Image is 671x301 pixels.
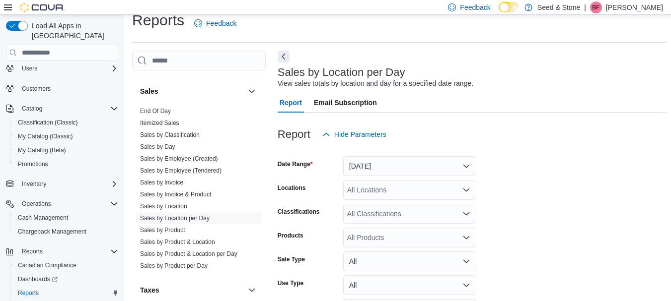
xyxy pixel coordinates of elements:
[14,117,82,128] a: Classification (Classic)
[18,103,118,115] span: Catalog
[2,81,122,96] button: Customers
[314,93,377,113] span: Email Subscription
[14,287,43,299] a: Reports
[499,12,499,13] span: Dark Mode
[140,239,215,245] a: Sales by Product & Location
[278,184,306,192] label: Locations
[278,255,305,263] label: Sale Type
[18,228,86,236] span: Chargeback Management
[140,203,187,210] a: Sales by Location
[14,212,118,224] span: Cash Management
[10,286,122,300] button: Reports
[140,226,185,234] span: Sales by Product
[14,158,118,170] span: Promotions
[22,105,42,113] span: Catalog
[140,143,175,150] a: Sales by Day
[140,285,244,295] button: Taxes
[140,107,171,115] span: End Of Day
[132,10,184,30] h1: Reports
[140,190,211,198] span: Sales by Invoice & Product
[14,273,62,285] a: Dashboards
[460,2,490,12] span: Feedback
[140,131,200,139] span: Sales by Classification
[18,132,73,140] span: My Catalog (Classic)
[18,261,76,269] span: Canadian Compliance
[590,1,602,13] div: Brian Furman
[278,78,473,89] div: View sales totals by location and day for a specified date range.
[22,247,43,255] span: Reports
[14,226,90,238] a: Chargeback Management
[499,2,520,12] input: Dark Mode
[140,143,175,151] span: Sales by Day
[14,259,118,271] span: Canadian Compliance
[278,160,313,168] label: Date Range
[14,287,118,299] span: Reports
[140,86,244,96] button: Sales
[140,227,185,234] a: Sales by Product
[14,130,118,142] span: My Catalog (Classic)
[140,155,218,162] a: Sales by Employee (Created)
[18,198,118,210] span: Operations
[22,200,51,208] span: Operations
[10,225,122,239] button: Chargeback Management
[462,210,470,218] button: Open list of options
[18,146,66,154] span: My Catalog (Beta)
[14,273,118,285] span: Dashboards
[278,279,303,287] label: Use Type
[140,155,218,163] span: Sales by Employee (Created)
[140,179,183,186] span: Sales by Invoice
[18,62,41,74] button: Users
[18,103,46,115] button: Catalog
[140,191,211,198] a: Sales by Invoice & Product
[22,180,46,188] span: Inventory
[140,86,158,96] h3: Sales
[10,258,122,272] button: Canadian Compliance
[140,215,210,222] a: Sales by Location per Day
[140,131,200,138] a: Sales by Classification
[140,238,215,246] span: Sales by Product & Location
[10,116,122,129] button: Classification (Classic)
[278,232,303,240] label: Products
[334,129,386,139] span: Hide Parameters
[140,262,208,269] a: Sales by Product per Day
[18,160,48,168] span: Promotions
[2,61,122,75] button: Users
[2,197,122,211] button: Operations
[278,51,290,62] button: Next
[18,289,39,297] span: Reports
[278,208,320,216] label: Classifications
[14,259,80,271] a: Canadian Compliance
[140,214,210,222] span: Sales by Location per Day
[140,167,222,174] a: Sales by Employee (Tendered)
[18,119,78,126] span: Classification (Classic)
[10,272,122,286] a: Dashboards
[10,157,122,171] button: Promotions
[18,62,118,74] span: Users
[14,144,70,156] a: My Catalog (Beta)
[462,234,470,241] button: Open list of options
[462,186,470,194] button: Open list of options
[140,119,179,127] span: Itemized Sales
[246,284,258,296] button: Taxes
[18,178,118,190] span: Inventory
[14,144,118,156] span: My Catalog (Beta)
[10,143,122,157] button: My Catalog (Beta)
[140,167,222,175] span: Sales by Employee (Tendered)
[343,275,476,295] button: All
[14,117,118,128] span: Classification (Classic)
[18,83,55,95] a: Customers
[190,13,240,33] a: Feedback
[592,1,599,13] span: BF
[18,178,50,190] button: Inventory
[18,245,118,257] span: Reports
[2,244,122,258] button: Reports
[18,198,55,210] button: Operations
[318,124,390,144] button: Hide Parameters
[18,245,47,257] button: Reports
[140,250,237,257] a: Sales by Product & Location per Day
[246,85,258,97] button: Sales
[140,179,183,186] a: Sales by Invoice
[14,212,72,224] a: Cash Management
[14,130,77,142] a: My Catalog (Classic)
